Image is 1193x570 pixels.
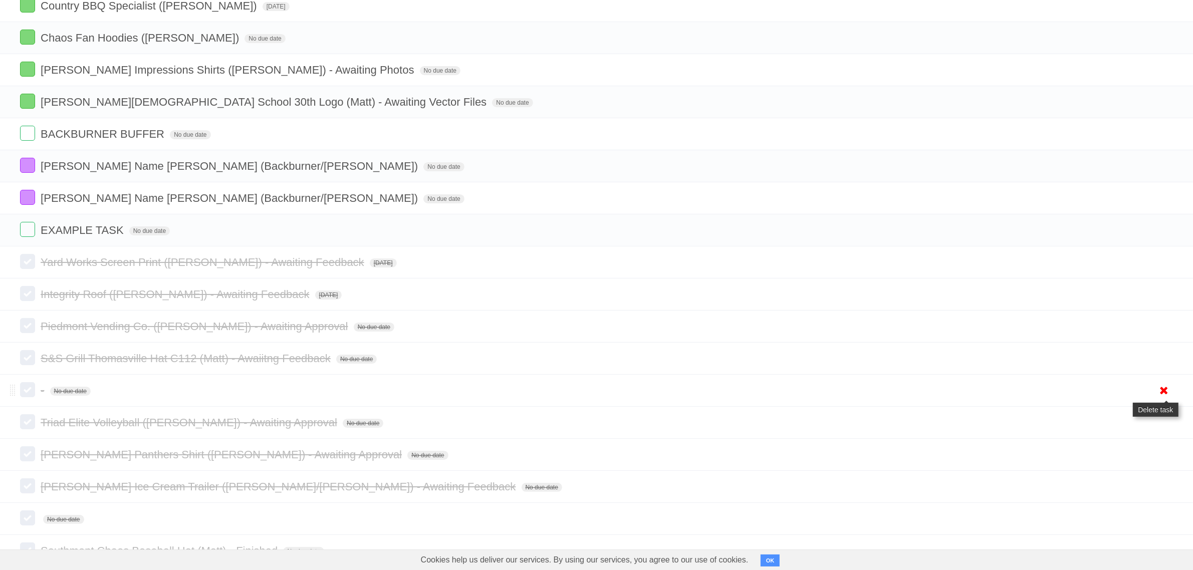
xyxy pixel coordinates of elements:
[20,254,35,269] label: Done
[20,126,35,141] label: Done
[20,414,35,429] label: Done
[20,510,35,525] label: Done
[41,192,420,204] span: [PERSON_NAME] Name [PERSON_NAME] (Backburner/[PERSON_NAME])
[41,352,333,365] span: S&S Grill Thomasville Hat C112 (Matt) - Awaiitng Feedback
[411,550,759,570] span: Cookies help us deliver our services. By using our services, you agree to our use of cookies.
[43,515,84,524] span: No due date
[423,194,464,203] span: No due date
[407,451,448,460] span: No due date
[20,478,35,493] label: Done
[370,258,397,267] span: [DATE]
[41,128,167,140] span: BACKBURNER BUFFER
[129,226,170,235] span: No due date
[50,387,91,396] span: No due date
[41,96,489,108] span: [PERSON_NAME][DEMOGRAPHIC_DATA] School 30th Logo (Matt) - Awaiting Vector Files
[41,32,242,44] span: Chaos Fan Hoodies ([PERSON_NAME])
[41,480,518,493] span: [PERSON_NAME] Ice Cream Trailer ([PERSON_NAME]/[PERSON_NAME]) - Awaiting Feedback
[20,158,35,173] label: Done
[20,382,35,397] label: Done
[245,34,285,43] span: No due date
[20,318,35,333] label: Done
[420,66,460,75] span: No due date
[336,355,377,364] span: No due date
[283,547,324,556] span: No due date
[354,323,394,332] span: No due date
[41,384,47,397] span: -
[20,30,35,45] label: Done
[20,62,35,77] label: Done
[492,98,533,107] span: No due date
[41,160,420,172] span: [PERSON_NAME] Name [PERSON_NAME] (Backburner/[PERSON_NAME])
[423,162,464,171] span: No due date
[20,446,35,461] label: Done
[20,542,35,557] label: Done
[263,2,290,11] span: [DATE]
[41,416,340,429] span: Triad Elite Volleyball ([PERSON_NAME]) - Awaiting Approval
[41,320,350,333] span: Piedmont Vending Co. ([PERSON_NAME]) - Awaiting Approval
[761,554,780,566] button: OK
[41,64,416,76] span: [PERSON_NAME] Impressions Shirts ([PERSON_NAME]) - Awaiting Photos
[315,291,342,300] span: [DATE]
[170,130,210,139] span: No due date
[41,448,404,461] span: [PERSON_NAME] Panthers Shirt ([PERSON_NAME]) - Awaiting Approval
[41,224,126,236] span: EXAMPLE TASK
[20,286,35,301] label: Done
[20,190,35,205] label: Done
[41,544,280,557] span: Southmont Chaos Baseball Hat (Matt) - Finished
[20,222,35,237] label: Done
[41,288,312,301] span: Integrity Roof ([PERSON_NAME]) - Awaiting Feedback
[20,94,35,109] label: Done
[41,256,367,268] span: Yard Works Screen Print ([PERSON_NAME]) - Awaiting Feedback
[343,419,383,428] span: No due date
[522,483,562,492] span: No due date
[20,350,35,365] label: Done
